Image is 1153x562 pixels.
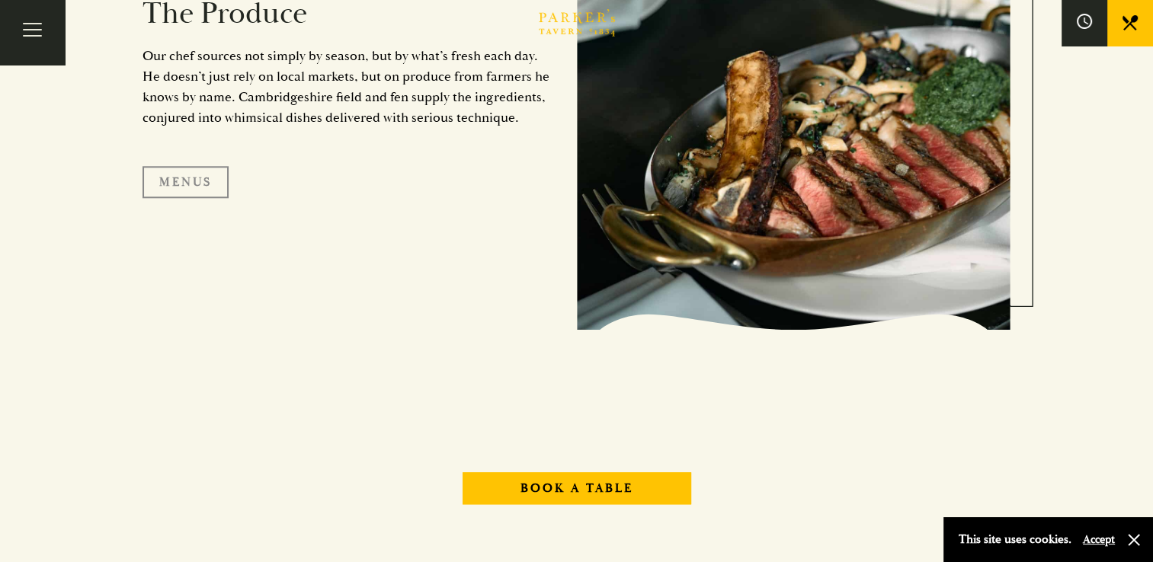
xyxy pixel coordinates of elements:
a: Menus [143,166,229,198]
p: Our chef sources not simply by season, but by what’s fresh each day. He doesn’t just rely on loca... [143,46,554,128]
button: Accept [1083,532,1115,547]
a: Book A Table [463,472,691,504]
p: This site uses cookies. [959,528,1071,551]
button: Close and accept [1126,532,1142,548]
